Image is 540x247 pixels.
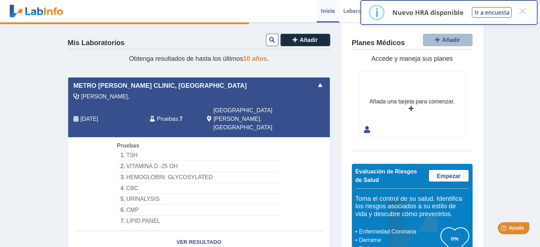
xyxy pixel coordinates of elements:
[441,234,469,243] h3: 0%
[357,227,441,236] li: Enfermedad Coronaria
[442,37,460,43] span: Añadir
[81,115,98,123] span: 2025-09-18
[355,168,417,183] span: Evaluación de Riesgos de Salud
[117,143,139,149] span: Pruebas
[352,39,405,47] h4: Planes Médicos
[180,116,183,122] b: 7
[300,37,318,43] span: Añadir
[117,183,280,194] li: CBC
[477,219,532,239] iframe: Help widget launcher
[355,195,469,218] h5: Toma el control de su salud. Identifica los riesgos asociados a su estilo de vida y descubre cómo...
[117,216,280,226] li: LIPID PANEL
[472,7,512,18] button: Ir a encuesta
[375,6,378,19] div: i
[392,8,463,17] p: Nuevo HRA disponible
[280,34,330,46] button: Añadir
[117,161,280,172] li: VITAMINA D -25 OH
[369,97,454,106] div: Añada una tarjeta para comenzar.
[129,55,268,62] span: Obtenga resultados de hasta los últimos .
[157,115,178,123] span: Pruebas
[371,55,453,62] span: Accede y maneja sus planes
[117,172,280,183] li: HEMOGLOBIN: GLYCOSYLATED
[437,173,460,179] span: Empezar
[117,194,280,205] li: URINALYSIS
[117,150,280,161] li: TSH
[73,81,247,91] span: Metro [PERSON_NAME] Clinic, [GEOGRAPHIC_DATA]
[81,92,130,101] span: Maria Mckenzie Gomez,
[117,205,280,216] li: CMP
[144,106,202,132] div: :
[429,170,469,182] a: Empezar
[423,34,473,46] button: Añadir
[213,106,292,132] span: San Juan, PR
[357,236,441,245] li: Derrame
[516,5,529,17] button: Close this dialog
[68,39,125,47] h4: Mis Laboratorios
[243,55,267,62] span: 10 años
